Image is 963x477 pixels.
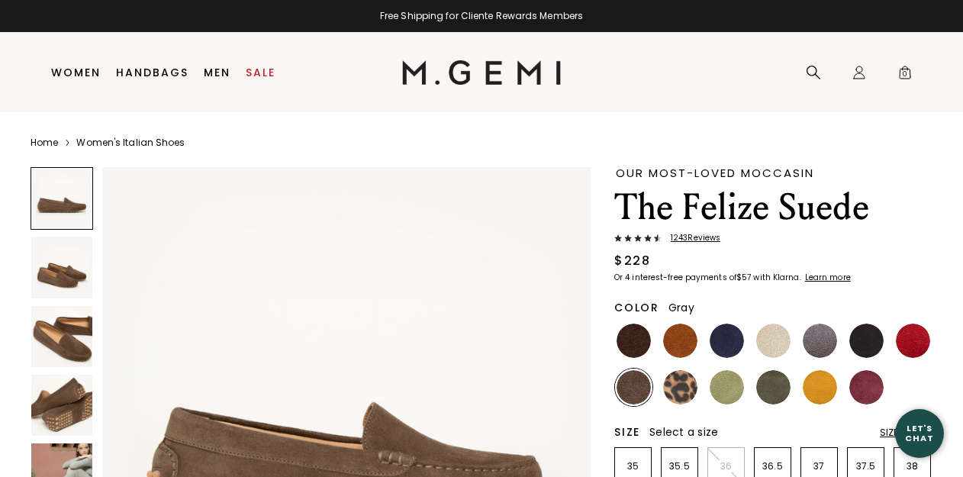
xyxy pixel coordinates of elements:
[662,234,720,243] span: 1243 Review s
[402,60,562,85] img: M.Gemi
[614,272,736,283] klarna-placement-style-body: Or 4 interest-free payments of
[849,370,884,404] img: Burgundy
[31,375,92,436] img: The Felize Suede
[204,66,230,79] a: Men
[663,324,697,358] img: Saddle
[755,460,791,472] p: 36.5
[116,66,188,79] a: Handbags
[848,460,884,472] p: 37.5
[51,66,101,79] a: Women
[736,272,751,283] klarna-placement-style-amount: $57
[803,370,837,404] img: Sunflower
[617,370,651,404] img: Mushroom
[804,273,851,282] a: Learn more
[31,237,92,298] img: The Felize Suede
[710,324,744,358] img: Midnight Blue
[710,370,744,404] img: Pistachio
[849,324,884,358] img: Black
[76,137,185,149] a: Women's Italian Shoes
[756,324,791,358] img: Latte
[31,137,58,149] a: Home
[616,167,932,179] div: Our Most-Loved Moccasin
[756,370,791,404] img: Olive
[753,272,803,283] klarna-placement-style-body: with Klarna
[614,186,932,229] h1: The Felize Suede
[617,324,651,358] img: Chocolate
[614,301,659,314] h2: Color
[663,370,697,404] img: Leopard Print
[649,424,718,440] span: Select a size
[894,460,930,472] p: 38
[246,66,275,79] a: Sale
[801,460,837,472] p: 37
[615,460,651,472] p: 35
[31,306,92,367] img: The Felize Suede
[668,300,694,315] span: Gray
[662,460,697,472] p: 35.5
[708,460,744,472] p: 36
[805,272,851,283] klarna-placement-style-cta: Learn more
[880,427,932,439] div: Size Chart
[895,424,944,443] div: Let's Chat
[614,426,640,438] h2: Size
[614,234,932,246] a: 1243Reviews
[897,68,913,83] span: 0
[803,324,837,358] img: Gray
[896,324,930,358] img: Sunset Red
[614,252,650,270] div: $228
